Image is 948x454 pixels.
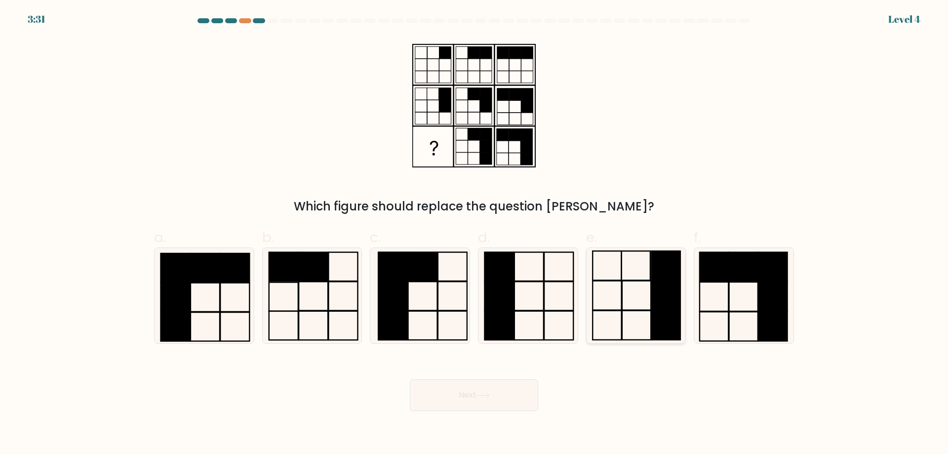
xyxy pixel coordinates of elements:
div: Which figure should replace the question [PERSON_NAME]? [160,198,788,215]
span: b. [262,228,274,247]
span: c. [370,228,381,247]
button: Next [410,379,538,411]
span: a. [154,228,166,247]
div: 3:31 [28,12,45,27]
div: Level 4 [888,12,920,27]
span: d. [478,228,490,247]
span: f. [694,228,701,247]
span: e. [586,228,597,247]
